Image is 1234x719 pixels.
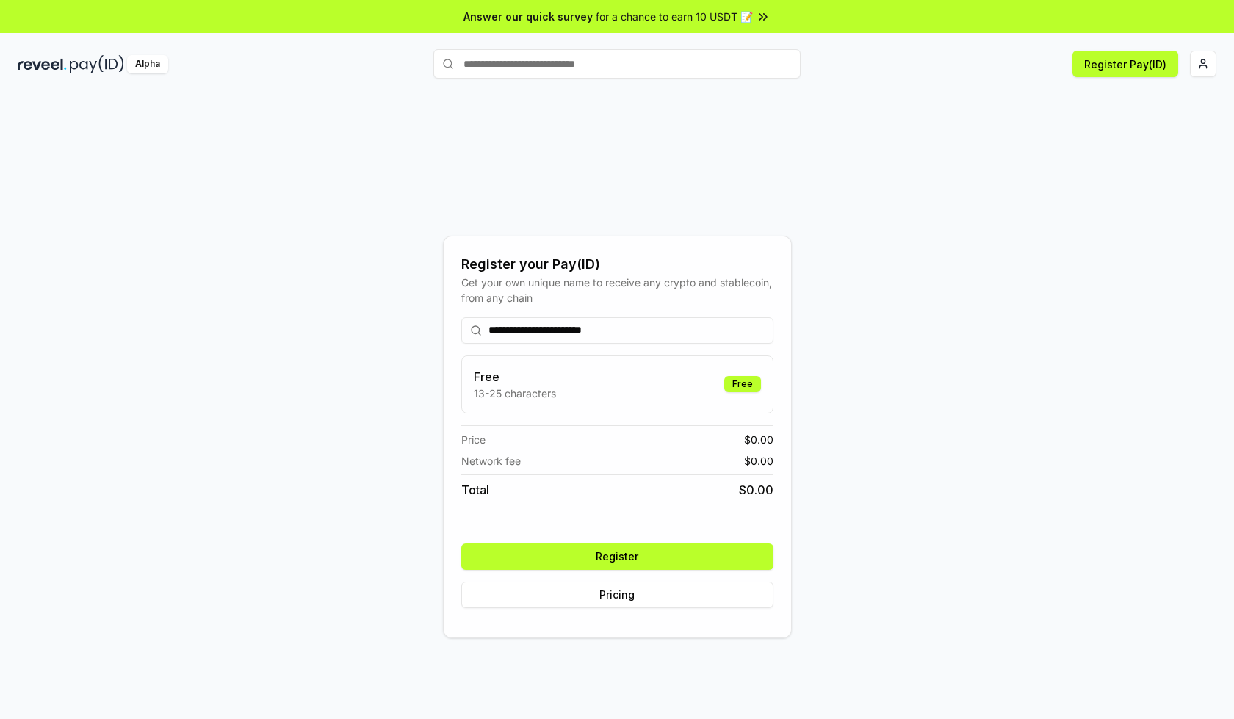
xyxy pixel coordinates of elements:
div: Alpha [127,55,168,73]
div: Register your Pay(ID) [461,254,773,275]
span: $ 0.00 [744,432,773,447]
span: Price [461,432,486,447]
div: Free [724,376,761,392]
span: for a chance to earn 10 USDT 📝 [596,9,753,24]
button: Pricing [461,582,773,608]
p: 13-25 characters [474,386,556,401]
img: pay_id [70,55,124,73]
button: Register Pay(ID) [1072,51,1178,77]
span: $ 0.00 [739,481,773,499]
div: Get your own unique name to receive any crypto and stablecoin, from any chain [461,275,773,306]
span: $ 0.00 [744,453,773,469]
button: Register [461,543,773,570]
span: Total [461,481,489,499]
img: reveel_dark [18,55,67,73]
h3: Free [474,368,556,386]
span: Network fee [461,453,521,469]
span: Answer our quick survey [463,9,593,24]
